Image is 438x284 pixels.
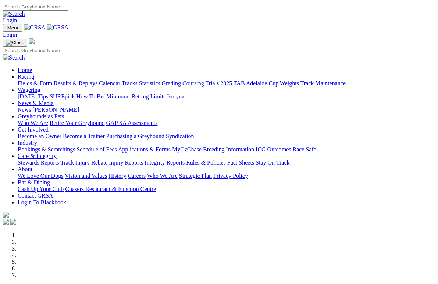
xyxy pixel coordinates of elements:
a: Coursing [182,80,204,86]
img: logo-grsa-white.png [3,212,9,218]
a: Care & Integrity [18,153,57,159]
a: Careers [128,173,146,179]
div: Greyhounds as Pets [18,120,435,126]
img: GRSA [24,24,46,31]
button: Toggle navigation [3,24,22,32]
img: logo-grsa-white.png [29,38,35,44]
a: [DATE] Tips [18,93,48,100]
input: Search [3,3,68,11]
a: MyOzChase [172,146,202,152]
a: Track Maintenance [300,80,346,86]
button: Toggle navigation [3,39,27,47]
a: Contact GRSA [18,193,53,199]
img: Close [6,40,24,46]
a: Purchasing a Greyhound [106,133,164,139]
a: Syndication [166,133,194,139]
a: Isolynx [167,93,185,100]
a: Login [3,17,17,24]
a: Statistics [139,80,160,86]
div: News & Media [18,107,435,113]
img: facebook.svg [3,219,9,225]
a: Become a Trainer [63,133,105,139]
a: Cash Up Your Club [18,186,64,192]
a: ICG Outcomes [256,146,291,152]
a: 2025 TAB Adelaide Cup [220,80,278,86]
a: We Love Our Dogs [18,173,63,179]
a: Privacy Policy [213,173,248,179]
a: Injury Reports [109,159,143,166]
a: Integrity Reports [145,159,185,166]
a: Login To Blackbook [18,199,66,205]
a: Industry [18,140,37,146]
div: Get Involved [18,133,435,140]
a: [PERSON_NAME] [32,107,79,113]
a: Home [18,67,32,73]
a: Fields & Form [18,80,52,86]
div: Care & Integrity [18,159,435,166]
a: Retire Your Greyhound [50,120,105,126]
a: Bookings & Scratchings [18,146,75,152]
input: Search [3,47,68,54]
a: Bar & Dining [18,179,50,186]
a: Login [3,32,17,38]
a: Track Injury Rebate [60,159,107,166]
a: About [18,166,32,172]
a: Stay On Track [256,159,289,166]
a: Breeding Information [203,146,254,152]
div: Wagering [18,93,435,100]
a: Fact Sheets [227,159,254,166]
a: Grading [162,80,181,86]
a: Who We Are [18,120,48,126]
a: Results & Replays [54,80,97,86]
a: News & Media [18,100,54,106]
a: Trials [205,80,219,86]
a: Race Safe [292,146,316,152]
img: Search [3,11,25,17]
a: How To Bet [76,93,105,100]
a: GAP SA Assessments [106,120,158,126]
div: Racing [18,80,435,87]
a: Weights [280,80,299,86]
a: Calendar [99,80,120,86]
div: About [18,173,435,179]
a: Applications & Forms [118,146,171,152]
a: Become an Owner [18,133,61,139]
span: Menu [7,25,19,30]
a: Wagering [18,87,40,93]
img: Search [3,54,25,61]
a: History [108,173,126,179]
a: Rules & Policies [186,159,226,166]
a: News [18,107,31,113]
div: Bar & Dining [18,186,435,193]
a: Minimum Betting Limits [106,93,165,100]
a: Schedule of Fees [76,146,117,152]
div: Industry [18,146,435,153]
a: Greyhounds as Pets [18,113,64,119]
img: GRSA [47,24,69,31]
a: SUREpick [50,93,75,100]
a: Who We Are [147,173,178,179]
img: twitter.svg [10,219,16,225]
a: Get Involved [18,126,49,133]
a: Vision and Values [65,173,107,179]
a: Racing [18,73,34,80]
a: Chasers Restaurant & Function Centre [65,186,156,192]
a: Tracks [122,80,138,86]
a: Strategic Plan [179,173,212,179]
a: Stewards Reports [18,159,59,166]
